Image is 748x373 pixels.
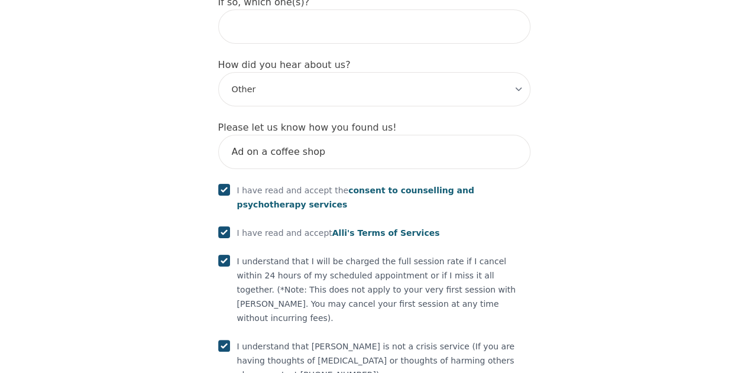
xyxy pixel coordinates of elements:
p: I have read and accept the [237,183,530,212]
label: How did you hear about us? [218,59,351,70]
p: I understand that I will be charged the full session rate if I cancel within 24 hours of my sched... [237,254,530,325]
p: I have read and accept [237,226,440,240]
span: Alli's Terms of Services [332,228,440,238]
label: Please let us know how you found us! [218,122,397,133]
span: consent to counselling and psychotherapy services [237,186,474,209]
